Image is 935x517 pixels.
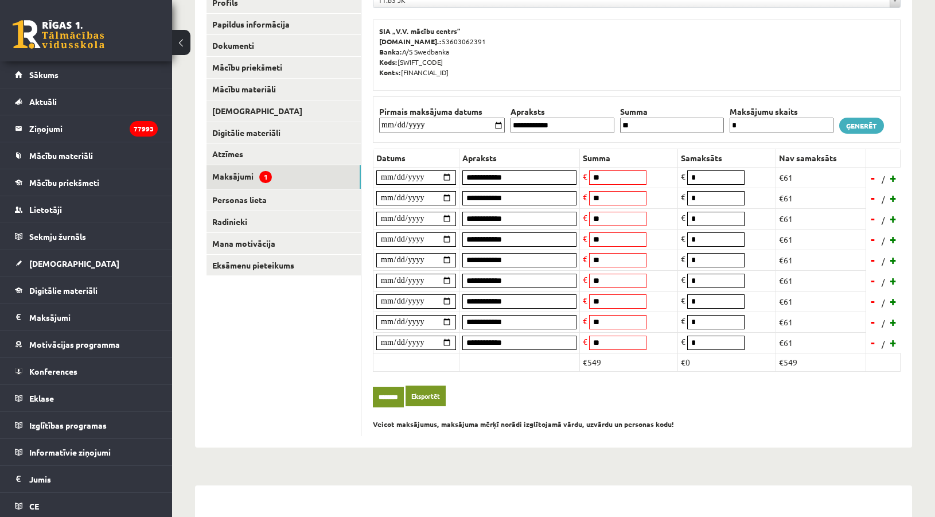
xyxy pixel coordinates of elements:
b: Konts: [379,68,401,77]
td: €549 [580,353,678,371]
span: € [681,171,685,181]
td: €61 [776,188,866,208]
b: [DOMAIN_NAME].: [379,37,442,46]
a: + [888,189,899,207]
a: - [867,313,879,331]
span: [DEMOGRAPHIC_DATA] [29,258,119,269]
span: € [681,336,685,347]
a: Eksāmenu pieteikums [207,255,361,276]
a: Personas lieta [207,189,361,211]
a: Ziņojumi77993 [15,115,158,142]
span: € [583,295,587,305]
td: €61 [776,250,866,270]
a: - [867,231,879,248]
span: / [881,338,886,350]
span: 1 [259,171,272,183]
span: € [583,233,587,243]
span: / [881,255,886,267]
b: Banka: [379,47,402,56]
span: Eklase [29,393,54,403]
span: Lietotāji [29,204,62,215]
span: Jumis [29,474,51,484]
b: Veicot maksājumus, maksājuma mērķī norādi izglītojamā vārdu, uzvārdu un personas kodu! [373,419,674,429]
a: + [888,210,899,227]
legend: Maksājumi [29,304,158,331]
span: Informatīvie ziņojumi [29,447,111,457]
a: + [888,169,899,186]
span: Aktuāli [29,96,57,107]
a: - [867,189,879,207]
th: Summa [617,106,727,118]
span: / [881,317,886,329]
i: 77993 [130,121,158,137]
a: - [867,272,879,289]
a: + [888,293,899,310]
a: Mācību priekšmeti [15,169,158,196]
td: €61 [776,229,866,250]
a: + [888,272,899,289]
td: €0 [678,353,776,371]
a: + [888,231,899,248]
span: € [681,295,685,305]
span: / [881,297,886,309]
a: Ģenerēt [839,118,884,134]
a: Lietotāji [15,196,158,223]
span: Izglītības programas [29,420,107,430]
span: € [681,254,685,264]
a: Motivācijas programma [15,331,158,357]
a: - [867,210,879,227]
a: Eksportēt [406,386,446,407]
a: Sākums [15,61,158,88]
span: / [881,193,886,205]
td: €61 [776,270,866,291]
a: + [888,313,899,331]
span: / [881,235,886,247]
a: - [867,293,879,310]
th: Summa [580,149,678,167]
span: / [881,173,886,185]
a: - [867,169,879,186]
b: SIA „V.V. mācību centrs” [379,26,461,36]
span: € [583,171,587,181]
a: - [867,334,879,351]
td: €61 [776,208,866,229]
a: [DEMOGRAPHIC_DATA] [207,100,361,122]
td: €549 [776,353,866,371]
a: Digitālie materiāli [207,122,361,143]
b: Kods: [379,57,398,67]
span: € [583,192,587,202]
a: Mācību materiāli [207,79,361,100]
span: € [583,316,587,326]
a: Maksājumi1 [207,165,361,189]
a: Mana motivācija [207,233,361,254]
span: Konferences [29,366,77,376]
a: Rīgas 1. Tālmācības vidusskola [13,20,104,49]
a: Jumis [15,466,158,492]
th: Apraksts [508,106,617,118]
span: € [583,274,587,285]
td: €61 [776,312,866,332]
td: €61 [776,291,866,312]
th: Datums [373,149,459,167]
th: Apraksts [459,149,580,167]
span: Mācību materiāli [29,150,93,161]
span: € [681,274,685,285]
a: Aktuāli [15,88,158,115]
p: 53603062391 A/S Swedbanka [SWIFT_CODE] [FINANCIAL_ID] [379,26,894,77]
td: €61 [776,332,866,353]
span: CE [29,501,39,511]
span: € [583,212,587,223]
a: Informatīvie ziņojumi [15,439,158,465]
span: / [881,214,886,226]
span: Motivācijas programma [29,339,120,349]
a: Dokumenti [207,35,361,56]
a: + [888,251,899,269]
span: € [681,192,685,202]
a: Maksājumi [15,304,158,331]
span: / [881,276,886,288]
a: Eklase [15,385,158,411]
a: Mācību priekšmeti [207,57,361,78]
span: Sākums [29,69,59,80]
legend: Ziņojumi [29,115,158,142]
a: Radinieki [207,211,361,232]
